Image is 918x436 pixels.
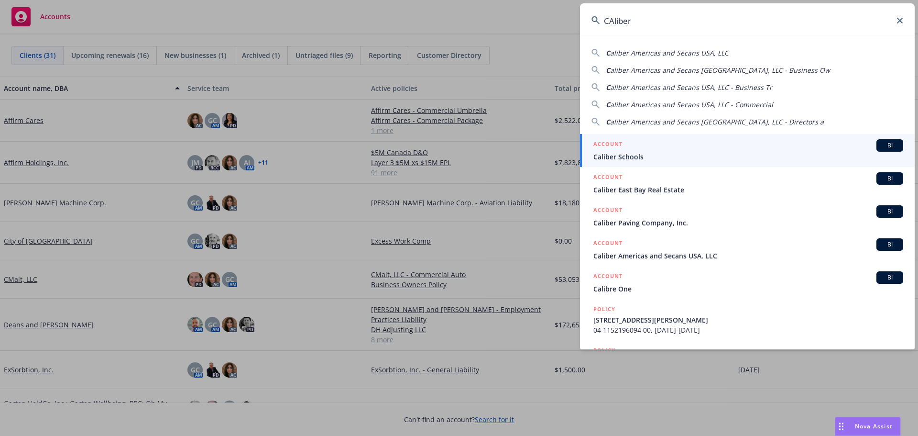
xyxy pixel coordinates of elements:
[580,167,915,200] a: ACCOUNTBICaliber East Bay Real Estate
[855,422,893,430] span: Nova Assist
[610,66,830,75] span: aliber Americas and Secans [GEOGRAPHIC_DATA], LLC - Business Ow
[580,299,915,340] a: POLICY[STREET_ADDRESS][PERSON_NAME]04 1152196094 00, [DATE]-[DATE]
[835,417,901,436] button: Nova Assist
[593,205,623,217] h5: ACCOUNT
[593,346,615,355] h5: POLICY
[593,152,903,162] span: Caliber Schools
[593,139,623,151] h5: ACCOUNT
[606,100,610,109] span: C
[606,48,610,57] span: C
[610,100,773,109] span: aliber Americas and Secans USA, LLC - Commercial
[593,284,903,294] span: Calibre One
[580,340,915,381] a: POLICY
[880,207,899,216] span: BI
[835,417,847,436] div: Drag to move
[880,240,899,249] span: BI
[610,83,772,92] span: aliber Americas and Secans USA, LLC - Business Tr
[610,117,824,126] span: aliber Americas and Secans [GEOGRAPHIC_DATA], LLC - Directors a
[593,172,623,184] h5: ACCOUNT
[880,141,899,150] span: BI
[880,273,899,282] span: BI
[593,218,903,228] span: Caliber Paving Company, Inc.
[593,185,903,195] span: Caliber East Bay Real Estate
[880,174,899,183] span: BI
[593,325,903,335] span: 04 1152196094 00, [DATE]-[DATE]
[580,200,915,233] a: ACCOUNTBICaliber Paving Company, Inc.
[593,304,615,314] h5: POLICY
[580,3,915,38] input: Search...
[593,251,903,261] span: Caliber Americas and Secans USA, LLC
[606,66,610,75] span: C
[593,238,623,250] h5: ACCOUNT
[580,266,915,299] a: ACCOUNTBICalibre One
[610,48,729,57] span: aliber Americas and Secans USA, LLC
[593,315,903,325] span: [STREET_ADDRESS][PERSON_NAME]
[580,134,915,167] a: ACCOUNTBICaliber Schools
[593,271,623,283] h5: ACCOUNT
[606,83,610,92] span: C
[580,233,915,266] a: ACCOUNTBICaliber Americas and Secans USA, LLC
[606,117,610,126] span: C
